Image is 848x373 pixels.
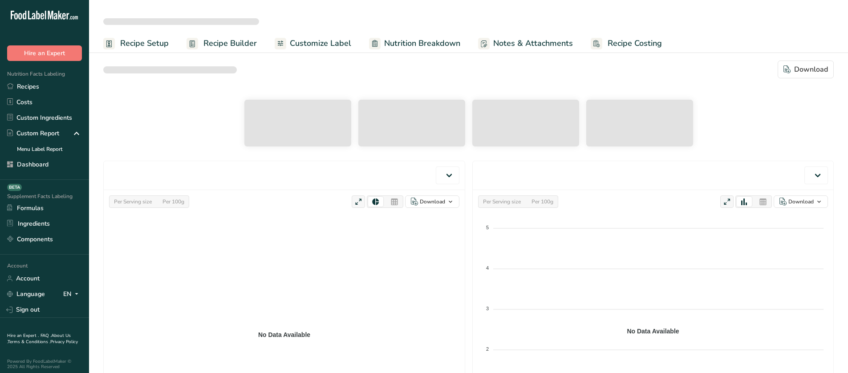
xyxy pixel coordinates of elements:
[187,33,257,53] a: Recipe Builder
[405,195,459,208] button: Download
[591,33,662,53] a: Recipe Costing
[7,332,39,339] a: Hire an Expert .
[110,197,155,207] div: Per Serving size
[627,328,679,335] text: No Data Available
[7,45,82,61] button: Hire an Expert
[783,64,828,75] div: Download
[63,289,82,300] div: EN
[7,359,82,369] div: Powered By FoodLabelMaker © 2025 All Rights Reserved
[7,129,59,138] div: Custom Report
[479,197,524,207] div: Per Serving size
[41,332,51,339] a: FAQ .
[7,332,71,345] a: About Us .
[258,331,310,338] text: No Data Available
[275,33,351,53] a: Customize Label
[103,33,169,53] a: Recipe Setup
[478,33,573,53] a: Notes & Attachments
[50,339,78,345] a: Privacy Policy
[120,37,169,49] span: Recipe Setup
[528,197,557,207] div: Per 100g
[493,37,573,49] span: Notes & Attachments
[159,197,188,207] div: Per 100g
[486,225,489,230] tspan: 5
[486,306,489,311] tspan: 3
[203,37,257,49] span: Recipe Builder
[8,339,50,345] a: Terms & Conditions .
[7,184,22,191] div: BETA
[420,198,445,206] div: Download
[7,286,45,302] a: Language
[778,61,834,78] button: Download
[290,37,351,49] span: Customize Label
[486,346,489,352] tspan: 2
[384,37,460,49] span: Nutrition Breakdown
[369,33,460,53] a: Nutrition Breakdown
[788,198,814,206] div: Download
[486,265,489,271] tspan: 4
[608,37,662,49] span: Recipe Costing
[774,195,828,208] button: Download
